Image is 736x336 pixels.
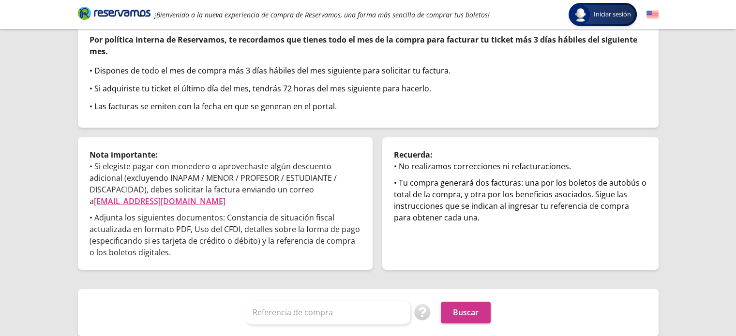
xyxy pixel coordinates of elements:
[90,212,361,258] p: • Adjunta los siguientes documentos: Constancia de situación fiscal actualizada en formato PDF, U...
[90,161,361,207] p: • Si elegiste pagar con monedero o aprovechaste algún descuento adicional (excluyendo INAPAM / ME...
[646,9,659,21] button: English
[94,196,225,206] a: [EMAIL_ADDRESS][DOMAIN_NAME]
[90,101,647,112] div: • Las facturas se emiten con la fecha en que se generan en el portal.
[394,149,647,161] p: Recuerda:
[78,6,150,23] a: Brand Logo
[90,34,647,57] p: Por política interna de Reservamos, te recordamos que tienes todo el mes de la compra para factur...
[90,149,361,161] p: Nota importante:
[78,6,150,20] i: Brand Logo
[394,177,647,223] div: • Tu compra generará dos facturas: una por los boletos de autobús o total de la compra, y otra po...
[90,65,647,76] div: • Dispones de todo el mes de compra más 3 días hábiles del mes siguiente para solicitar tu factura.
[90,83,647,94] div: • Si adquiriste tu ticket el último día del mes, tendrás 72 horas del mes siguiente para hacerlo.
[154,10,490,19] em: ¡Bienvenido a la nueva experiencia de compra de Reservamos, una forma más sencilla de comprar tus...
[394,161,647,172] div: • No realizamos correcciones ni refacturaciones.
[590,10,635,19] span: Iniciar sesión
[441,302,491,323] button: Buscar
